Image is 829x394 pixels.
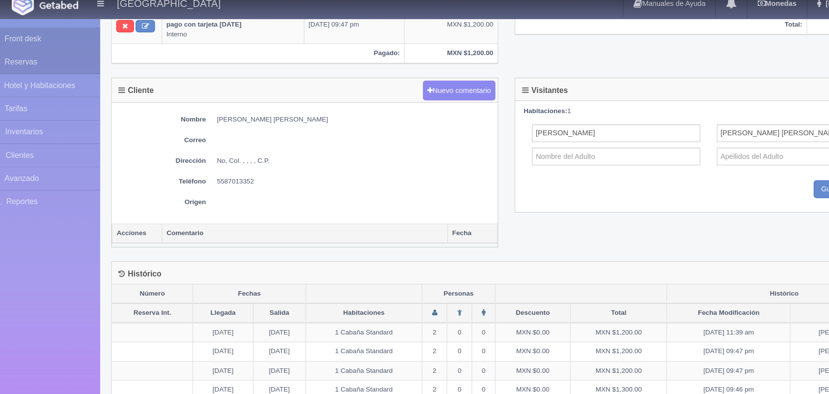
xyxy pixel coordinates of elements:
[438,329,459,346] td: 0
[611,295,720,312] td: [DATE] 11:39 am
[244,295,290,312] td: [DATE]
[244,312,290,329] td: [DATE]
[459,346,525,363] td: MXN $0.00
[611,312,720,329] td: [DATE] 09:47 pm
[123,5,215,17] h4: [GEOGRAPHIC_DATA]
[394,80,459,98] button: Nuevo comentario
[525,295,611,312] td: MXN $1,200.00
[655,140,804,155] input: Apellidos del Adulto
[611,278,720,295] th: Fecha Modificación
[191,346,244,363] td: [DATE]
[290,278,393,295] th: Habitaciones
[416,329,438,346] td: 0
[29,3,49,22] img: Getabed
[438,363,459,379] td: 0
[118,261,191,278] th: Número
[525,312,611,329] td: MXN $1,200.00
[720,346,819,363] td: [PERSON_NAME]
[191,278,244,295] th: Llegada
[191,295,244,312] td: [DATE]
[459,363,525,379] td: MXN $0.00
[611,363,720,379] td: [DATE] 09:46 pm
[244,329,290,346] td: [DATE]
[167,27,234,34] b: pago con tarjeta [DATE]
[484,103,811,112] div: 1
[191,329,244,346] td: [DATE]
[123,111,202,119] dt: Nombre
[290,363,393,379] td: 1 Cabaña Standard
[459,278,525,295] th: Descuento
[655,119,804,135] input: Apellidos del Adulto
[611,329,720,346] td: [DATE] 09:47 pm
[525,278,611,295] th: Total
[394,261,459,278] th: Personas
[124,248,163,255] h4: Histórico
[611,261,819,278] th: Histórico
[525,329,611,346] td: MXN $1,200.00
[482,85,523,92] h4: Visitantes
[720,278,819,295] th: Usuario
[438,346,459,363] td: 0
[394,363,416,379] td: 2
[163,207,416,224] th: Comentario
[290,346,393,363] td: 1 Cabaña Standard
[212,166,456,174] dd: 5587013352
[491,140,640,155] input: Nombre del Adulto
[290,312,393,329] td: 1 Cabaña Standard
[244,278,290,295] th: Salida
[394,295,416,312] td: 2
[438,295,459,312] td: 0
[416,312,438,329] td: 0
[459,329,525,346] td: MXN $0.00
[290,329,393,346] td: 1 Cabaña Standard
[491,119,640,135] input: Nombre del Adulto
[476,22,735,39] th: Total:
[720,363,819,379] td: [PERSON_NAME]
[191,363,244,379] td: [DATE]
[290,295,393,312] td: 1 Cabaña Standard
[163,22,289,48] td: Interno
[394,329,416,346] td: 2
[394,312,416,329] td: 2
[289,22,378,48] td: [DATE] 09:47 pm
[416,207,461,224] th: Fecha
[118,48,378,64] th: Pagado:
[720,295,819,312] td: [PERSON_NAME]
[54,9,88,17] img: Getabed
[438,312,459,329] td: 0
[212,111,456,119] dd: [PERSON_NAME] [PERSON_NAME]
[735,22,819,39] th: MXN $0.00
[416,295,438,312] td: 0
[525,363,611,379] td: MXN $1,300.00
[378,22,461,48] td: MXN $1,200.00
[378,48,461,64] th: MXN $1,200.00
[118,278,191,295] th: Reserva Int.
[119,207,163,224] th: Acciones
[244,363,290,379] td: [DATE]
[691,8,725,15] b: Monedas
[720,329,819,346] td: [PERSON_NAME]
[525,346,611,363] td: MXN $1,300.00
[123,129,202,137] dt: Correo
[720,312,819,329] td: [PERSON_NAME]
[459,312,525,329] td: MXN $0.00
[191,312,244,329] td: [DATE]
[123,166,202,174] dt: Teléfono
[484,104,523,111] strong: Habitaciones:
[124,85,156,92] h4: Cliente
[123,184,202,192] dt: Origen
[394,346,416,363] td: 2
[416,346,438,363] td: 0
[212,147,456,155] dd: No, Col. , , , , C.P.
[749,8,805,15] span: [PERSON_NAME]
[611,346,720,363] td: [DATE] 09:46 pm
[459,295,525,312] td: MXN $0.00
[416,363,438,379] td: 0
[123,147,202,155] dt: Dirección
[191,261,290,278] th: Fechas
[244,346,290,363] td: [DATE]
[741,169,807,185] input: Guardar visitantes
